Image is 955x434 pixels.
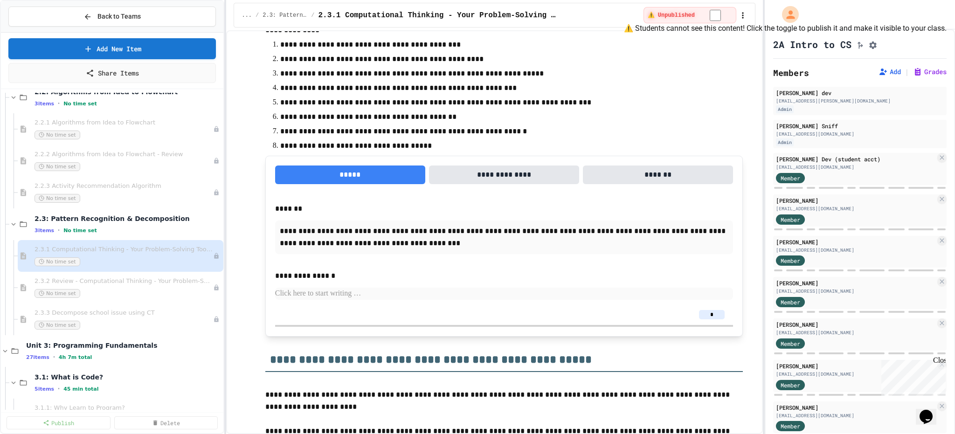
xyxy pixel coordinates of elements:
[776,89,944,97] div: [PERSON_NAME] dev
[63,386,98,392] span: 45 min total
[35,214,221,223] span: 2.3: Pattern Recognition & Decomposition
[35,131,80,139] span: No time set
[776,362,935,370] div: [PERSON_NAME]
[8,7,216,27] button: Back to Teams
[781,422,800,430] span: Member
[913,67,947,76] button: Grades
[776,138,794,146] div: Admin
[242,12,252,19] span: ...
[35,257,80,266] span: No time set
[53,353,55,361] span: •
[213,253,220,259] div: Unpublished
[624,23,947,34] div: ⚠️ Students cannot see this content! Click the toggle to publish it and make it visible to your c...
[114,416,218,429] a: Delete
[699,10,732,21] input: publish toggle
[311,12,314,19] span: /
[35,404,213,412] span: 3.1.1: Why Learn to Program?
[776,279,935,287] div: [PERSON_NAME]
[35,289,80,298] span: No time set
[776,155,935,163] div: [PERSON_NAME] Dev (student acct)
[781,381,800,389] span: Member
[776,329,935,336] div: [EMAIL_ADDRESS][DOMAIN_NAME]
[643,7,737,23] div: ⚠️ Students cannot see this content! Click the toggle to publish it and make it visible to your c...
[35,101,54,107] span: 3 items
[772,4,801,25] div: My Account
[776,97,944,104] div: [EMAIL_ADDRESS][PERSON_NAME][DOMAIN_NAME]
[781,215,800,224] span: Member
[781,256,800,265] span: Member
[318,10,557,21] span: 2.3.1 Computational Thinking - Your Problem-Solving Toolkit
[58,227,60,234] span: •
[905,66,909,77] span: |
[8,63,216,83] a: Share Items
[35,162,80,171] span: No time set
[35,277,213,285] span: 2.3.2 Review - Computational Thinking - Your Problem-Solving Toolkit
[213,284,220,291] div: Unpublished
[855,39,865,50] button: Click to see fork details
[776,122,944,130] div: [PERSON_NAME] Sniff
[868,39,878,50] button: Assignment Settings
[776,412,935,419] div: [EMAIL_ADDRESS][DOMAIN_NAME]
[879,67,901,76] button: Add
[63,101,97,107] span: No time set
[781,174,800,182] span: Member
[647,12,695,19] span: ⚠️ Unpublished
[7,416,111,429] a: Publish
[776,131,944,138] div: [EMAIL_ADDRESS][DOMAIN_NAME]
[776,288,935,295] div: [EMAIL_ADDRESS][DOMAIN_NAME]
[256,12,259,19] span: /
[781,298,800,306] span: Member
[26,341,221,350] span: Unit 3: Programming Fundamentals
[213,189,220,196] div: Unpublished
[776,320,935,329] div: [PERSON_NAME]
[35,194,80,203] span: No time set
[776,238,935,246] div: [PERSON_NAME]
[776,247,935,254] div: [EMAIL_ADDRESS][DOMAIN_NAME]
[8,38,216,59] a: Add New Item
[776,164,935,171] div: [EMAIL_ADDRESS][DOMAIN_NAME]
[776,205,935,212] div: [EMAIL_ADDRESS][DOMAIN_NAME]
[35,246,213,254] span: 2.3.1 Computational Thinking - Your Problem-Solving Toolkit
[776,403,935,412] div: [PERSON_NAME]
[263,12,307,19] span: 2.3: Pattern Recognition & Decomposition
[878,356,946,396] iframe: chat widget
[916,397,946,425] iframe: chat widget
[35,151,213,158] span: 2.2.2 Algorithms from Idea to Flowchart - Review
[35,386,54,392] span: 5 items
[35,119,213,127] span: 2.2.1 Algorithms from Idea to Flowchart
[58,385,60,393] span: •
[97,12,141,21] span: Back to Teams
[781,339,800,348] span: Member
[35,182,213,190] span: 2.2.3 Activity Recommendation Algorithm
[63,227,97,234] span: No time set
[776,105,794,113] div: Admin
[35,227,54,234] span: 3 items
[35,321,80,330] span: No time set
[773,66,809,79] h2: Members
[35,309,213,317] span: 2.3.3 Decompose school issue using CT
[35,373,221,381] span: 3.1: What is Code?
[59,354,92,360] span: 4h 7m total
[213,126,220,132] div: Unpublished
[776,196,935,205] div: [PERSON_NAME]
[213,316,220,323] div: Unpublished
[58,100,60,107] span: •
[773,38,851,51] h1: 2A Intro to CS
[26,354,49,360] span: 27 items
[776,371,935,378] div: [EMAIL_ADDRESS][DOMAIN_NAME]
[213,158,220,164] div: Unpublished
[4,4,64,59] div: Chat with us now!Close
